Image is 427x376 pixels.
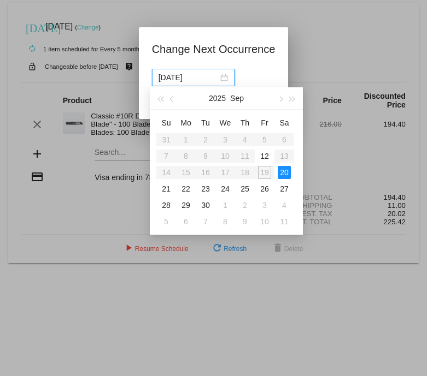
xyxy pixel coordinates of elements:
[209,87,226,109] button: 2025
[278,166,291,179] div: 20
[156,197,176,213] td: 9/28/2025
[215,114,235,132] th: Wed
[274,213,294,230] td: 10/11/2025
[278,182,291,195] div: 27
[274,181,294,197] td: 9/27/2025
[215,181,235,197] td: 9/24/2025
[176,114,196,132] th: Mon
[219,199,232,212] div: 1
[274,164,294,181] td: 9/20/2025
[238,215,251,228] div: 9
[235,181,255,197] td: 9/25/2025
[160,199,173,212] div: 28
[255,213,274,230] td: 10/10/2025
[274,114,294,132] th: Sat
[258,215,271,228] div: 10
[274,87,286,109] button: Next month (PageDown)
[176,197,196,213] td: 9/29/2025
[154,87,166,109] button: Last year (Control + left)
[159,71,218,83] input: Select date
[156,114,176,132] th: Sun
[179,199,192,212] div: 29
[160,215,173,228] div: 5
[258,182,271,195] div: 26
[278,215,291,228] div: 11
[255,114,274,132] th: Fri
[230,87,244,109] button: Sep
[255,148,274,164] td: 9/12/2025
[179,182,192,195] div: 22
[235,213,255,230] td: 10/9/2025
[235,197,255,213] td: 10/2/2025
[258,199,271,212] div: 3
[152,40,276,58] h1: Change Next Occurrence
[166,87,178,109] button: Previous month (PageUp)
[156,213,176,230] td: 10/5/2025
[255,197,274,213] td: 10/3/2025
[255,181,274,197] td: 9/26/2025
[156,181,176,197] td: 9/21/2025
[196,213,215,230] td: 10/7/2025
[238,182,251,195] div: 25
[196,181,215,197] td: 9/23/2025
[215,197,235,213] td: 10/1/2025
[199,199,212,212] div: 30
[179,215,192,228] div: 6
[278,199,291,212] div: 4
[258,150,271,163] div: 12
[219,215,232,228] div: 8
[215,213,235,230] td: 10/8/2025
[196,114,215,132] th: Tue
[199,182,212,195] div: 23
[238,199,251,212] div: 2
[176,213,196,230] td: 10/6/2025
[196,197,215,213] td: 9/30/2025
[286,87,299,109] button: Next year (Control + right)
[160,182,173,195] div: 21
[219,182,232,195] div: 24
[176,181,196,197] td: 9/22/2025
[199,215,212,228] div: 7
[274,197,294,213] td: 10/4/2025
[235,114,255,132] th: Thu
